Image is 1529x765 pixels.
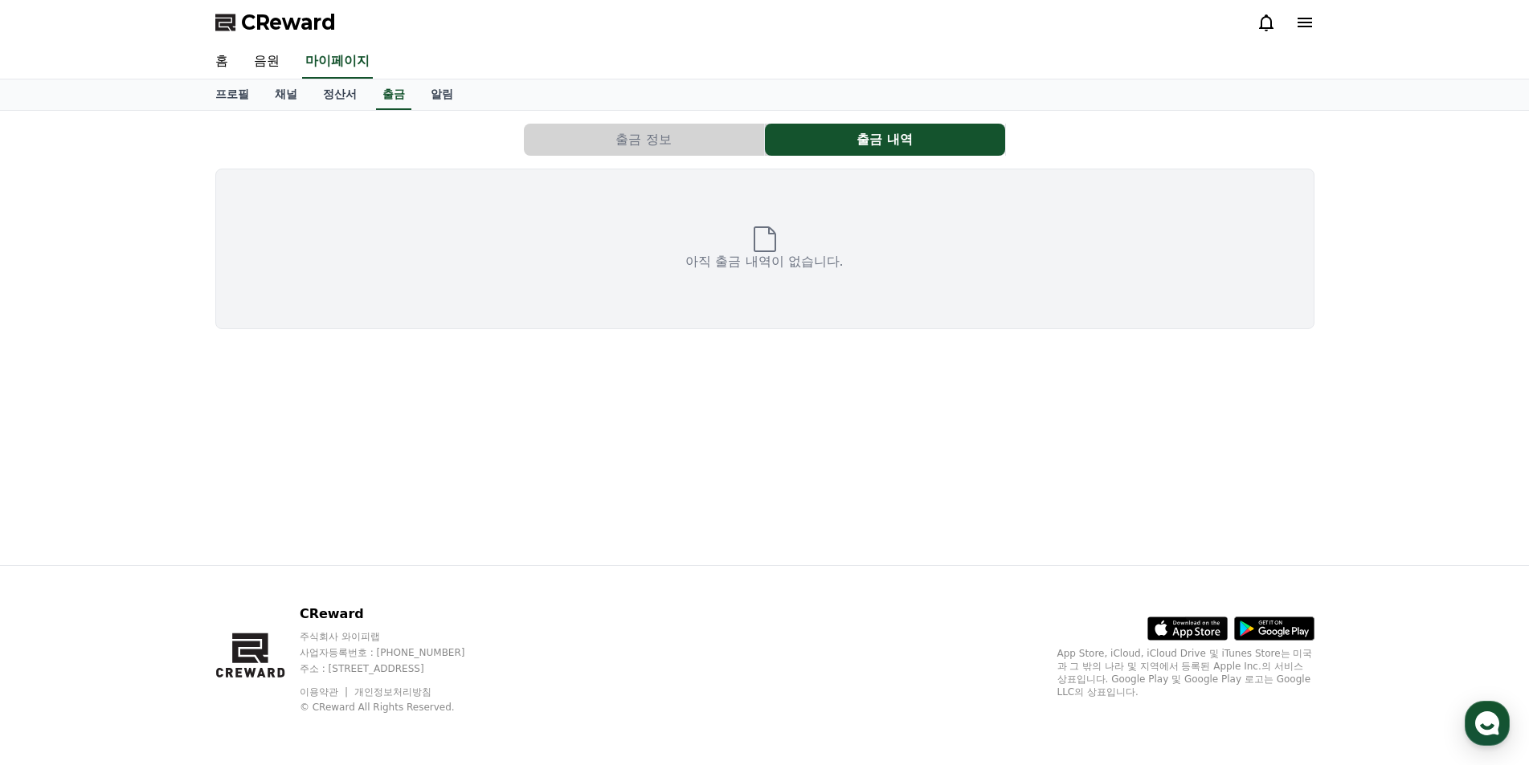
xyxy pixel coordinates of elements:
[300,604,496,624] p: CReward
[248,533,268,546] span: 설정
[524,124,764,156] button: 출금 정보
[418,79,466,110] a: 알림
[765,124,1006,156] a: 출금 내역
[300,630,496,643] p: 주식회사 와이피랩
[106,509,207,549] a: 대화
[51,533,60,546] span: 홈
[300,646,496,659] p: 사업자등록번호 : [PHONE_NUMBER]
[376,79,411,110] a: 출금
[354,686,431,698] a: 개인정보처리방침
[202,45,241,79] a: 홈
[765,124,1005,156] button: 출금 내역
[207,509,309,549] a: 설정
[302,45,373,79] a: 마이페이지
[300,701,496,714] p: © CReward All Rights Reserved.
[147,534,166,547] span: 대화
[300,662,496,675] p: 주소 : [STREET_ADDRESS]
[241,10,336,35] span: CReward
[300,686,350,698] a: 이용약관
[5,509,106,549] a: 홈
[262,79,310,110] a: 채널
[241,45,292,79] a: 음원
[202,79,262,110] a: 프로필
[524,124,765,156] a: 출금 정보
[685,252,843,271] p: 아직 출금 내역이 없습니다.
[1057,647,1314,698] p: App Store, iCloud, iCloud Drive 및 iTunes Store는 미국과 그 밖의 나라 및 지역에서 등록된 Apple Inc.의 서비스 상표입니다. Goo...
[310,79,370,110] a: 정산서
[215,10,336,35] a: CReward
